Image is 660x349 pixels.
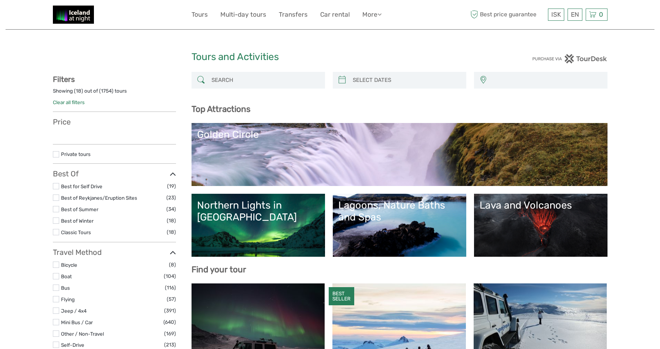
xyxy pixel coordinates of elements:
[568,9,582,21] div: EN
[469,9,546,21] span: Best price guarantee
[53,6,94,24] img: 2375-0893e409-a1bb-4841-adb0-b7e32975a913_logo_small.jpg
[169,260,176,269] span: (8)
[164,272,176,280] span: (104)
[362,9,382,20] a: More
[61,218,94,224] a: Best of Winter
[197,199,319,223] div: Northern Lights in [GEOGRAPHIC_DATA]
[480,199,602,251] a: Lava and Volcanoes
[279,9,308,20] a: Transfers
[192,265,246,275] b: Find your tour
[61,195,137,201] a: Best of Reykjanes/Eruption Sites
[61,331,104,337] a: Other / Non-Travel
[61,262,77,268] a: Bicycle
[61,229,91,235] a: Classic Tours
[166,205,176,213] span: (34)
[163,318,176,326] span: (640)
[197,129,602,140] div: Golden Circle
[480,199,602,211] div: Lava and Volcanoes
[209,74,321,87] input: SEARCH
[53,99,85,105] a: Clear all filters
[192,9,208,20] a: Tours
[329,287,354,306] div: BEST SELLER
[167,295,176,303] span: (57)
[164,340,176,349] span: (213)
[350,74,463,87] input: SELECT DATES
[101,87,112,94] label: 1754
[598,11,604,18] span: 0
[197,129,602,180] a: Golden Circle
[61,206,98,212] a: Best of Summer
[61,319,93,325] a: Mini Bus / Car
[192,104,250,114] b: Top Attractions
[167,182,176,190] span: (19)
[53,75,75,84] strong: Filters
[164,306,176,315] span: (391)
[61,183,102,189] a: Best for Self Drive
[53,248,176,257] h3: Travel Method
[551,11,561,18] span: ISK
[320,9,350,20] a: Car rental
[61,342,84,348] a: Self-Drive
[61,308,87,314] a: Jeep / 4x4
[167,228,176,236] span: (18)
[53,87,176,99] div: Showing ( ) out of ( ) tours
[53,169,176,178] h3: Best Of
[197,199,319,251] a: Northern Lights in [GEOGRAPHIC_DATA]
[192,51,469,63] h1: Tours and Activities
[532,54,607,63] img: PurchaseViaTourDesk.png
[167,216,176,225] span: (18)
[61,151,91,157] a: Private tours
[53,117,176,126] h3: Price
[338,199,461,223] div: Lagoons, Nature Baths and Spas
[338,199,461,251] a: Lagoons, Nature Baths and Spas
[165,283,176,292] span: (116)
[164,329,176,338] span: (169)
[61,285,70,291] a: Bus
[76,87,81,94] label: 18
[61,273,72,279] a: Boat
[166,193,176,202] span: (23)
[220,9,266,20] a: Multi-day tours
[61,296,75,302] a: Flying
